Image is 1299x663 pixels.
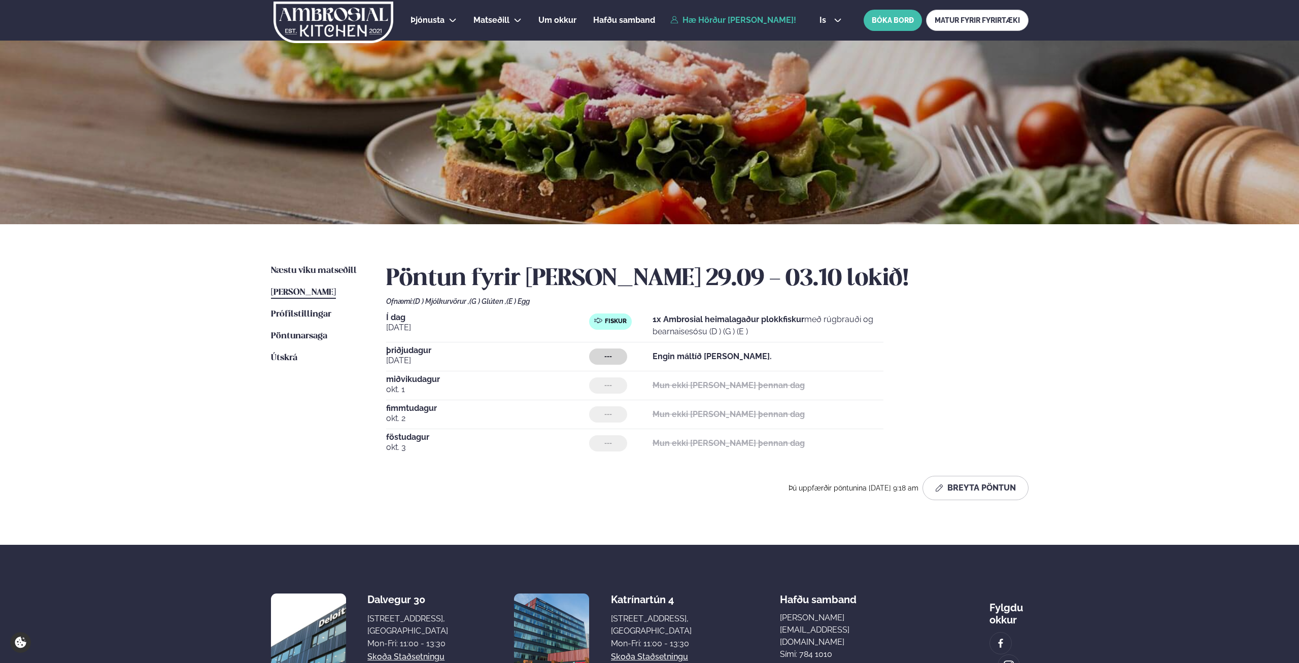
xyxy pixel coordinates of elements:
a: Cookie settings [10,632,31,653]
p: Sími: 784 1010 [780,648,902,660]
a: Prófílstillingar [271,308,331,321]
a: Næstu viku matseðill [271,265,357,277]
a: Skoða staðsetningu [611,651,688,663]
a: Hafðu samband [593,14,655,26]
span: (E ) Egg [506,297,530,305]
a: [PERSON_NAME][EMAIL_ADDRESS][DOMAIN_NAME] [780,612,902,648]
a: Þjónusta [411,14,445,26]
span: Útskrá [271,354,297,362]
span: [DATE] [386,355,589,367]
div: Katrínartún 4 [611,594,692,606]
span: Næstu viku matseðill [271,266,357,275]
span: Pöntunarsaga [271,332,327,340]
a: MATUR FYRIR FYRIRTÆKI [926,10,1029,31]
h2: Pöntun fyrir [PERSON_NAME] 29.09 - 03.10 lokið! [386,265,1029,293]
span: miðvikudagur [386,375,589,383]
button: is [811,16,849,24]
span: is [819,16,829,24]
span: [DATE] [386,322,589,334]
span: --- [604,439,612,447]
a: Hæ Hörður [PERSON_NAME]! [670,16,796,25]
button: BÓKA BORÐ [864,10,922,31]
a: Matseðill [473,14,509,26]
p: með rúgbrauði og bearnaisesósu (D ) (G ) (E ) [653,313,883,338]
span: --- [604,381,612,390]
span: Þú uppfærðir pöntunina [DATE] 9:18 am [789,484,918,492]
span: Matseðill [473,15,509,25]
span: Prófílstillingar [271,310,331,319]
span: okt. 3 [386,441,589,453]
img: logo [273,2,394,43]
span: okt. 2 [386,412,589,425]
strong: Engin máltíð [PERSON_NAME]. [653,352,772,361]
a: Pöntunarsaga [271,330,327,342]
a: image alt [990,633,1011,654]
span: Hafðu samband [780,585,857,606]
div: Dalvegur 30 [367,594,448,606]
span: okt. 1 [386,383,589,396]
strong: Mun ekki [PERSON_NAME] þennan dag [653,380,805,390]
a: [PERSON_NAME] [271,287,336,299]
strong: Mun ekki [PERSON_NAME] þennan dag [653,438,805,448]
span: Fiskur [605,318,627,326]
span: þriðjudagur [386,346,589,355]
span: Hafðu samband [593,15,655,25]
strong: 1x Ambrosial heimalagaður plokkfiskur [653,315,804,324]
div: Mon-Fri: 11:00 - 13:30 [367,638,448,650]
div: [STREET_ADDRESS], [GEOGRAPHIC_DATA] [611,613,692,637]
img: image alt [995,638,1006,649]
span: Um okkur [538,15,576,25]
span: --- [604,410,612,418]
a: Skoða staðsetningu [367,651,445,663]
span: Þjónusta [411,15,445,25]
span: (D ) Mjólkurvörur , [413,297,469,305]
span: --- [604,353,612,361]
span: (G ) Glúten , [469,297,506,305]
span: Í dag [386,313,589,322]
span: fimmtudagur [386,404,589,412]
a: Útskrá [271,352,297,364]
button: Breyta Pöntun [922,476,1029,500]
a: Um okkur [538,14,576,26]
img: fish.svg [594,317,602,325]
div: Fylgdu okkur [989,594,1029,626]
span: föstudagur [386,433,589,441]
div: Mon-Fri: 11:00 - 13:30 [611,638,692,650]
div: [STREET_ADDRESS], [GEOGRAPHIC_DATA] [367,613,448,637]
strong: Mun ekki [PERSON_NAME] þennan dag [653,409,805,419]
div: Ofnæmi: [386,297,1029,305]
span: [PERSON_NAME] [271,288,336,297]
